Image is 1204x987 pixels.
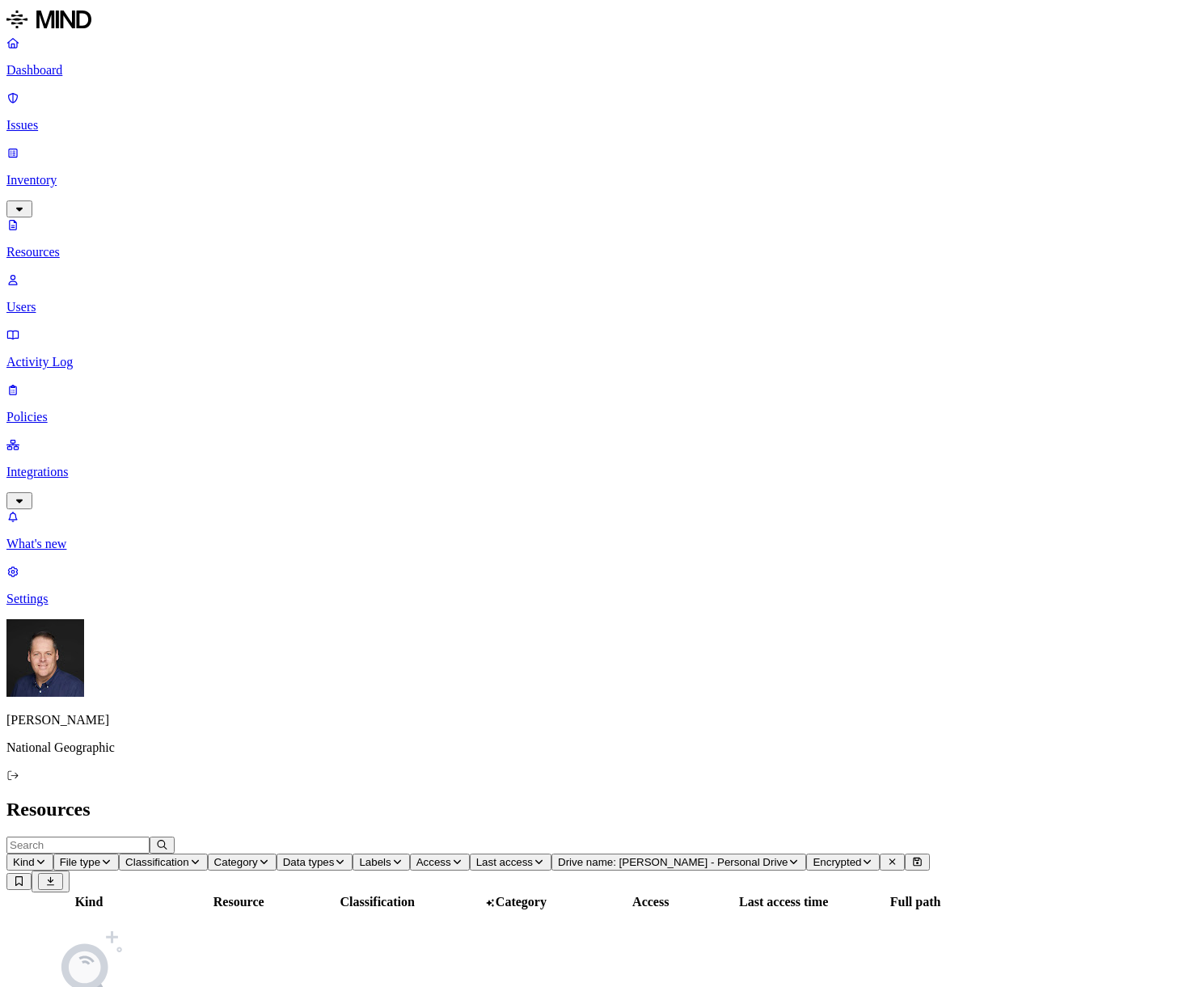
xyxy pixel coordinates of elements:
a: Activity Log [6,327,1198,369]
h2: Resources [6,799,1198,820]
span: Drive name: [PERSON_NAME] - Personal Drive [558,856,788,868]
span: Encrypted [813,856,861,868]
span: Category [214,856,258,868]
p: What's new [6,537,1198,551]
a: Integrations [6,437,1198,507]
p: Settings [6,592,1198,606]
p: Users [6,300,1198,314]
div: Classification [308,895,446,909]
span: Labels [359,856,391,868]
span: File type [60,856,100,868]
img: Mark DeCarlo [6,619,84,697]
input: Search [6,837,150,854]
div: Kind [9,895,169,909]
a: Policies [6,382,1198,424]
div: Full path [851,895,979,909]
a: Settings [6,564,1198,606]
p: Resources [6,245,1198,259]
a: What's new [6,509,1198,551]
p: Activity Log [6,355,1198,369]
span: Last access [476,856,533,868]
a: Issues [6,91,1198,133]
span: Data types [283,856,335,868]
span: Kind [13,856,35,868]
a: Resources [6,217,1198,259]
div: Access [585,895,716,909]
span: Category [496,895,547,909]
p: Inventory [6,173,1198,188]
p: Dashboard [6,63,1198,78]
div: Resource [172,895,305,909]
a: MIND [6,6,1198,36]
span: Access [416,856,451,868]
p: Integrations [6,465,1198,479]
a: Inventory [6,146,1198,215]
img: MIND [6,6,91,32]
p: Policies [6,410,1198,424]
span: Classification [125,856,189,868]
p: Issues [6,118,1198,133]
a: Users [6,272,1198,314]
a: Dashboard [6,36,1198,78]
p: National Geographic [6,740,1198,755]
div: Last access time [719,895,848,909]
